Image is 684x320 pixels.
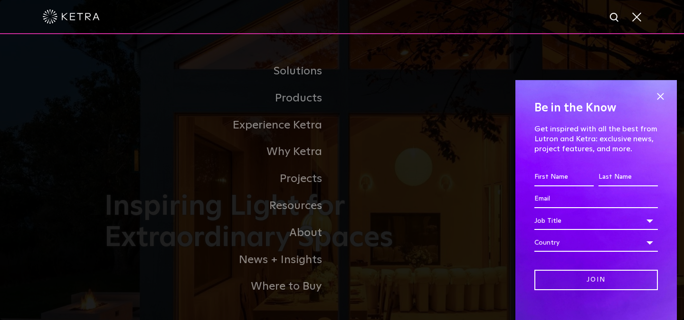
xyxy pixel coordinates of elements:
[609,12,621,24] img: search icon
[534,168,594,186] input: First Name
[534,234,658,252] div: Country
[534,270,658,290] input: Join
[598,168,658,186] input: Last Name
[104,112,342,139] a: Experience Ketra
[534,124,658,154] p: Get inspired with all the best from Lutron and Ketra: exclusive news, project features, and more.
[104,138,342,165] a: Why Ketra
[104,58,579,300] div: Navigation Menu
[104,85,342,112] a: Products
[534,190,658,208] input: Email
[104,273,342,300] a: Where to Buy
[534,212,658,230] div: Job Title
[104,247,342,274] a: News + Insights
[104,219,342,247] a: About
[104,165,342,192] a: Projects
[534,99,658,117] h4: Be in the Know
[104,58,342,85] a: Solutions
[104,192,342,219] a: Resources
[43,9,100,24] img: ketra-logo-2019-white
